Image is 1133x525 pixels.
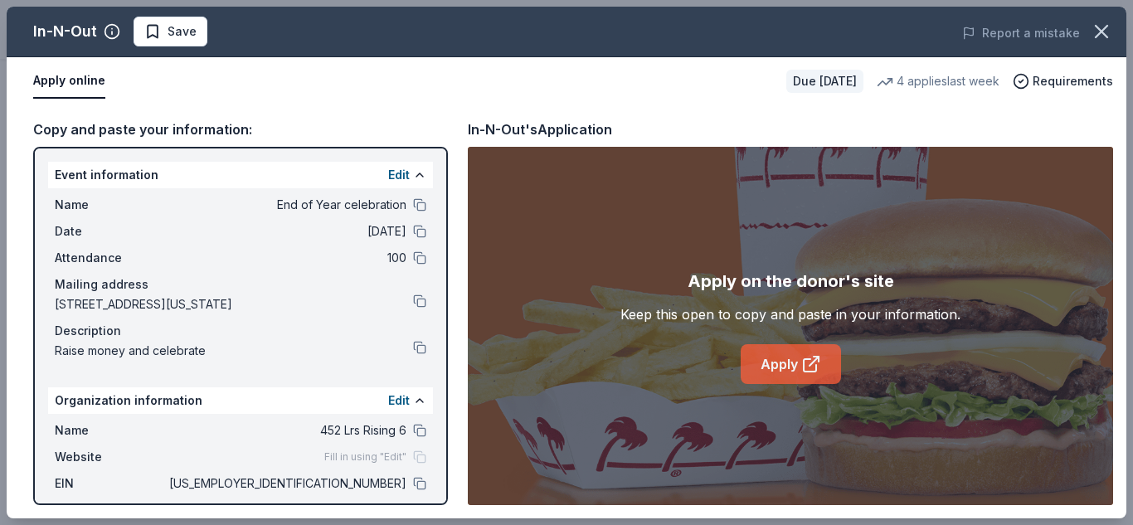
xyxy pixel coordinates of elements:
div: Organization information [48,387,433,414]
span: Save [168,22,197,41]
button: Save [134,17,207,46]
div: 4 applies last week [877,71,999,91]
span: 100 [166,248,406,268]
span: End of Year celebration [166,195,406,215]
div: Mailing address [55,275,426,294]
span: Raise money and celebrate [55,341,413,361]
div: In-N-Out's Application [468,119,612,140]
span: Attendance [55,248,166,268]
span: Date [55,221,166,241]
span: Fill in using "Edit" [324,450,406,464]
span: EIN [55,474,166,493]
span: [STREET_ADDRESS][US_STATE] [55,294,413,314]
span: Name [55,420,166,440]
button: Edit [388,391,410,411]
div: Apply on the donor's site [688,268,894,294]
span: [US_EMPLOYER_IDENTIFICATION_NUMBER] [166,474,406,493]
div: Keep this open to copy and paste in your information. [620,304,960,324]
div: In-N-Out [33,18,97,45]
button: Requirements [1013,71,1113,91]
div: Mission statement [55,500,426,520]
div: Due [DATE] [786,70,863,93]
button: Apply online [33,64,105,99]
div: Copy and paste your information: [33,119,448,140]
a: Apply [741,344,841,384]
span: Name [55,195,166,215]
span: [DATE] [166,221,406,241]
div: Description [55,321,426,341]
span: Website [55,447,166,467]
button: Report a mistake [962,23,1080,43]
div: Event information [48,162,433,188]
button: Edit [388,165,410,185]
span: 452 Lrs Rising 6 [166,420,406,440]
span: Requirements [1033,71,1113,91]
